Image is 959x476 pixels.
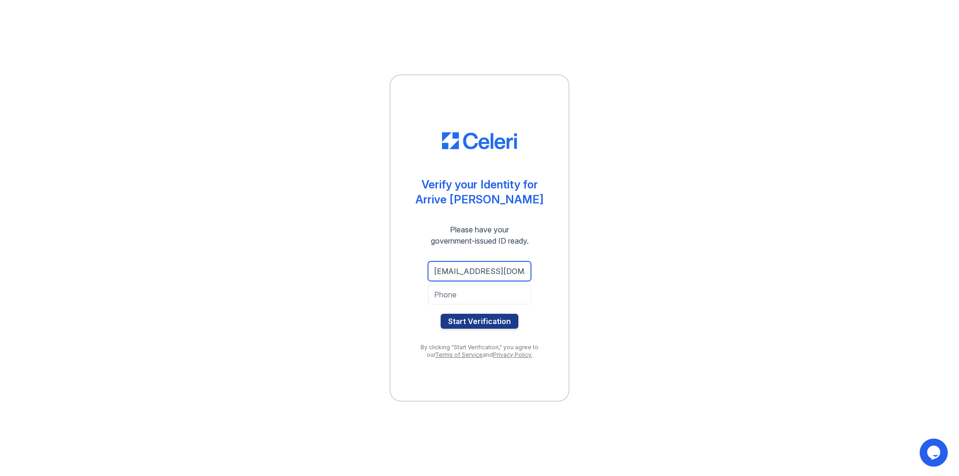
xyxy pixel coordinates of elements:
iframe: chat widget [920,439,950,467]
div: By clicking "Start Verification," you agree to our and [409,344,550,359]
div: Please have your government-issued ID ready. [414,224,546,246]
a: Terms of Service [435,351,483,358]
img: CE_Logo_Blue-a8612792a0a2168367f1c8372b55b34899dd931a85d93a1a3d3e32e68fde9ad4.png [442,132,517,149]
input: Email [428,261,531,281]
input: Phone [428,285,531,304]
button: Start Verification [441,314,518,329]
a: Privacy Policy. [493,351,532,358]
div: Verify your Identity for Arrive [PERSON_NAME] [415,177,544,207]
